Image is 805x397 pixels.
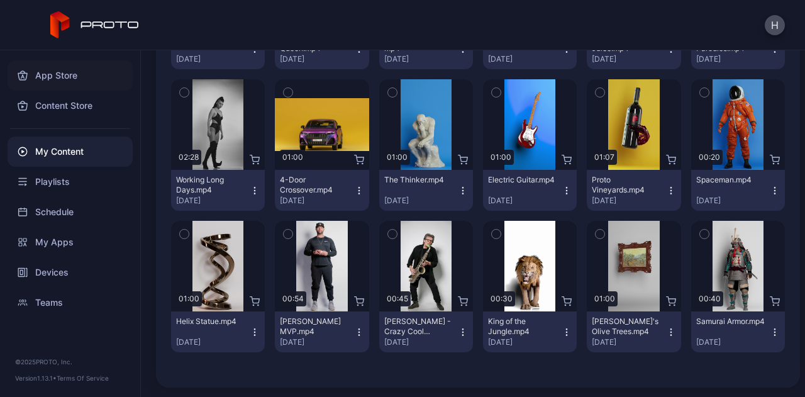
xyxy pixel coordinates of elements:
a: App Store [8,60,133,91]
div: Scott Page - Crazy Cool Technology.mp4 [384,316,453,337]
div: Spaceman.mp4 [696,175,765,185]
div: Albert Pujols MVP.mp4 [280,316,349,337]
button: Electric Guitar.mp4[DATE] [483,170,577,211]
div: © 2025 PROTO, Inc. [15,357,125,367]
div: 4-Door Crossover.mp4 [280,175,349,195]
button: Helix Statue.mp4[DATE] [171,311,265,352]
div: [DATE] [592,337,665,347]
div: [DATE] [176,337,250,347]
a: Schedule [8,197,133,227]
button: [PERSON_NAME] MVP.mp4[DATE] [275,311,369,352]
a: Content Store [8,91,133,121]
button: Proto Vineyards.mp4[DATE] [587,170,680,211]
div: [DATE] [384,337,458,347]
a: Teams [8,288,133,318]
div: [DATE] [176,196,250,206]
div: [DATE] [280,54,353,64]
a: My Apps [8,227,133,257]
div: [DATE] [384,54,458,64]
div: Working Long Days.mp4 [176,175,245,195]
button: H [765,15,785,35]
div: Van Gogh's Olive Trees.mp4 [592,316,661,337]
div: The Thinker.mp4 [384,175,453,185]
button: [PERSON_NAME] - Crazy Cool Technology.mp4[DATE] [379,311,473,352]
button: The Thinker.mp4[DATE] [379,170,473,211]
div: Samurai Armor.mp4 [696,316,765,327]
button: Spaceman.mp4[DATE] [691,170,785,211]
a: Terms Of Service [57,374,109,382]
div: [DATE] [592,196,665,206]
div: [DATE] [696,337,770,347]
div: [DATE] [592,54,665,64]
a: Playlists [8,167,133,197]
div: [DATE] [176,54,250,64]
div: [DATE] [488,54,562,64]
div: [DATE] [384,196,458,206]
div: [DATE] [488,196,562,206]
div: [DATE] [488,337,562,347]
button: Samurai Armor.mp4[DATE] [691,311,785,352]
button: Working Long Days.mp4[DATE] [171,170,265,211]
a: My Content [8,137,133,167]
div: Helix Statue.mp4 [176,316,245,327]
div: King of the Jungle.mp4 [488,316,557,337]
a: Devices [8,257,133,288]
button: 4-Door Crossover.mp4[DATE] [275,170,369,211]
div: [DATE] [696,54,770,64]
div: [DATE] [280,196,353,206]
div: [DATE] [696,196,770,206]
div: Electric Guitar.mp4 [488,175,557,185]
div: Proto Vineyards.mp4 [592,175,661,195]
div: [DATE] [280,337,353,347]
button: King of the Jungle.mp4[DATE] [483,311,577,352]
span: Version 1.13.1 • [15,374,57,382]
button: [PERSON_NAME]'s Olive Trees.mp4[DATE] [587,311,680,352]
